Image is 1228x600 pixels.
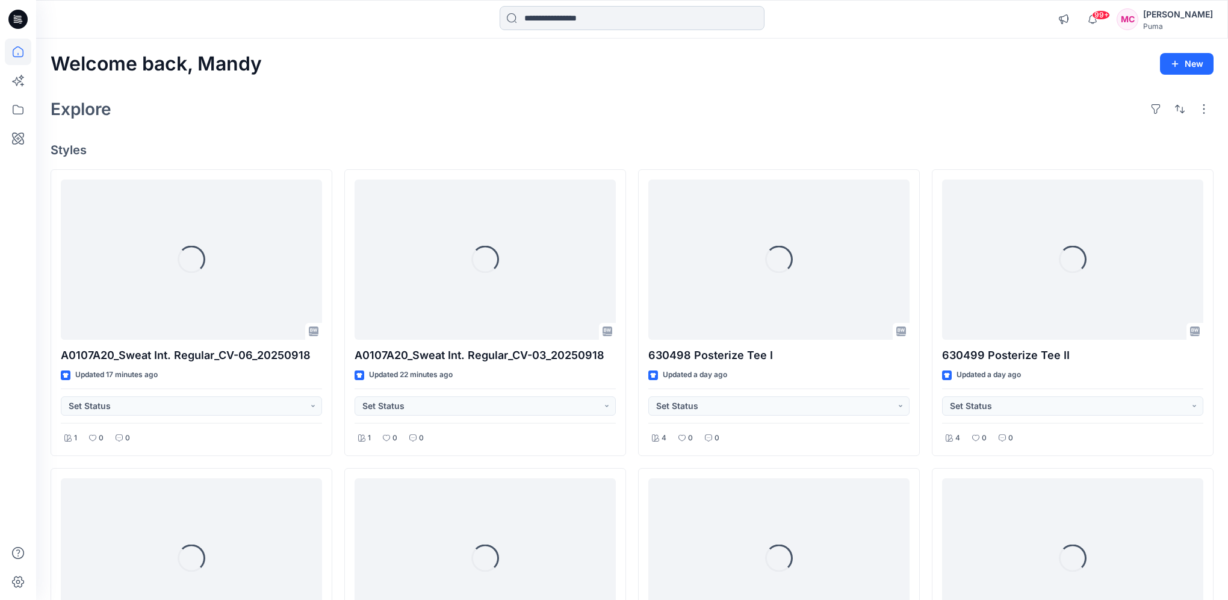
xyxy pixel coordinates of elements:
[369,369,453,381] p: Updated 22 minutes ago
[61,347,322,364] p: A0107A20_Sweat Int. Regular_CV-06_20250918
[51,143,1214,157] h4: Styles
[957,369,1021,381] p: Updated a day ago
[982,432,987,445] p: 0
[392,432,397,445] p: 0
[99,432,104,445] p: 0
[648,347,910,364] p: 630498 Posterize Tee I
[688,432,693,445] p: 0
[1008,432,1013,445] p: 0
[1117,8,1138,30] div: MC
[51,53,262,75] h2: Welcome back, Mandy
[1143,22,1213,31] div: Puma
[368,432,371,445] p: 1
[663,369,727,381] p: Updated a day ago
[715,432,719,445] p: 0
[942,347,1203,364] p: 630499 Posterize Tee II
[1092,10,1110,20] span: 99+
[74,432,77,445] p: 1
[419,432,424,445] p: 0
[1160,53,1214,75] button: New
[955,432,960,445] p: 4
[1143,7,1213,22] div: [PERSON_NAME]
[125,432,130,445] p: 0
[355,347,616,364] p: A0107A20_Sweat Int. Regular_CV-03_20250918
[51,99,111,119] h2: Explore
[662,432,666,445] p: 4
[75,369,158,381] p: Updated 17 minutes ago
